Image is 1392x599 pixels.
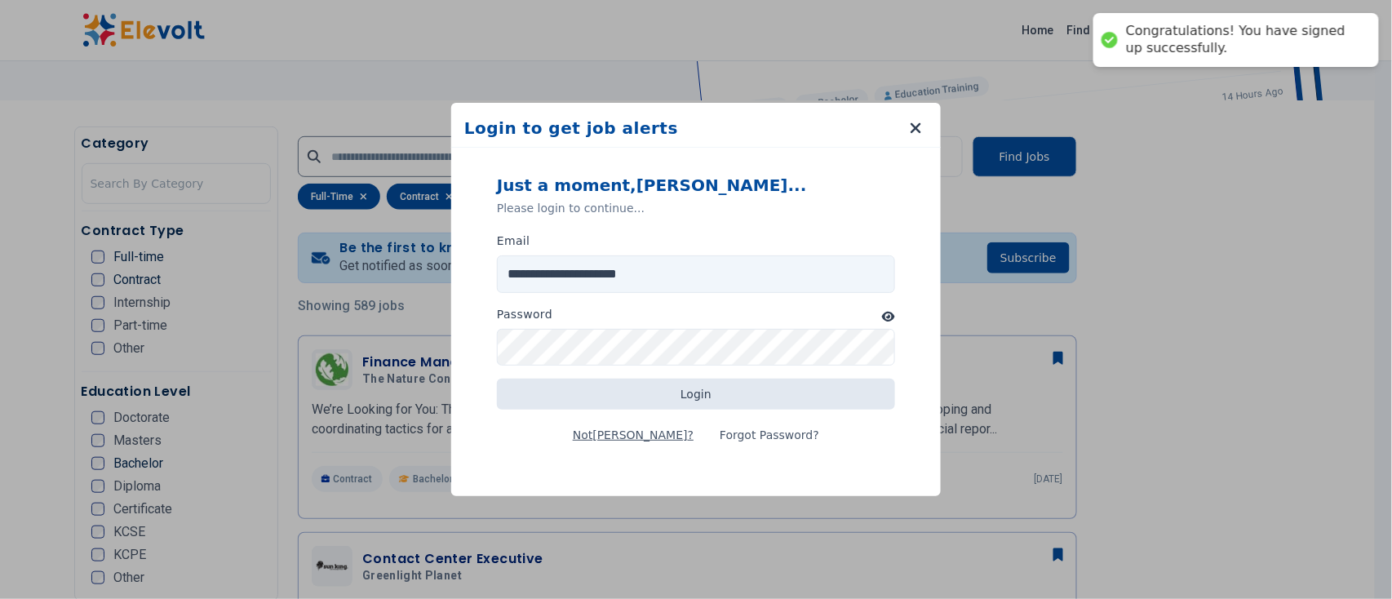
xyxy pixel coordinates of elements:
[1310,521,1392,599] iframe: Chat Widget
[497,174,895,197] p: Just a moment, [PERSON_NAME] ...
[707,419,832,450] a: Forgot Password?
[497,306,552,322] label: Password
[560,419,707,450] button: Not[PERSON_NAME]?
[497,200,895,216] p: Please login to continue...
[497,379,895,410] button: Login
[464,117,678,140] h2: Login to get job alerts
[497,233,530,249] label: Email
